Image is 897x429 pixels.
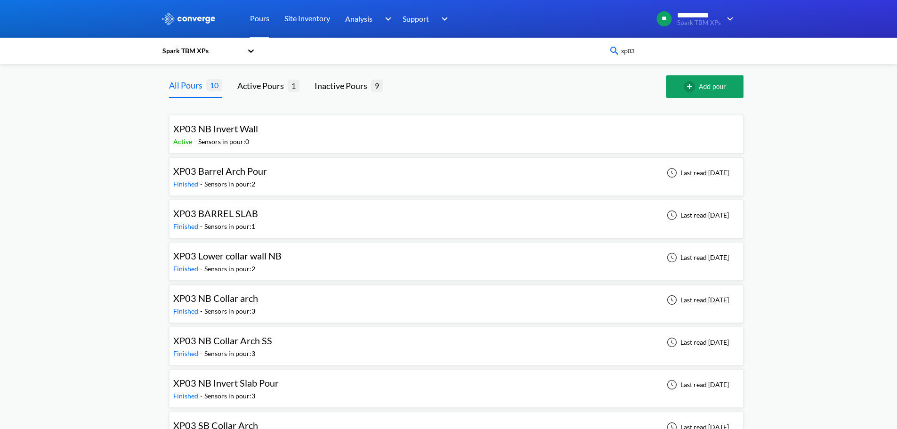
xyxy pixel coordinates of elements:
[194,138,198,146] span: -
[237,79,288,92] div: Active Pours
[169,338,743,346] a: XP03 NB Collar Arch SSFinished-Sensors in pour:3Last read [DATE]
[662,379,732,390] div: Last read [DATE]
[169,210,743,219] a: XP03 BARREL SLABFinished-Sensors in pour:1Last read [DATE]
[162,46,242,56] div: Spark TBM XPs
[662,294,732,306] div: Last read [DATE]
[173,265,200,273] span: Finished
[173,222,200,230] span: Finished
[173,349,200,357] span: Finished
[436,13,451,24] img: downArrow.svg
[204,221,255,232] div: Sensors in pour: 1
[173,138,194,146] span: Active
[200,307,204,315] span: -
[173,392,200,400] span: Finished
[173,377,279,389] span: XP03 NB Invert Slab Pour
[173,180,200,188] span: Finished
[173,250,282,261] span: XP03 Lower collar wall NB
[200,180,204,188] span: -
[662,337,732,348] div: Last read [DATE]
[173,307,200,315] span: Finished
[288,80,299,91] span: 1
[677,19,721,26] span: Spark TBM XPs
[620,46,734,56] input: Type your pour name
[162,13,216,25] img: logo_ewhite.svg
[200,265,204,273] span: -
[403,13,429,24] span: Support
[169,253,743,261] a: XP03 Lower collar wall NBFinished-Sensors in pour:2Last read [DATE]
[169,295,743,303] a: XP03 NB Collar archFinished-Sensors in pour:3Last read [DATE]
[173,335,272,346] span: XP03 NB Collar Arch SS
[169,168,743,176] a: XP03 Barrel Arch PourFinished-Sensors in pour:2Last read [DATE]
[204,264,255,274] div: Sensors in pour: 2
[662,210,732,221] div: Last read [DATE]
[662,167,732,178] div: Last read [DATE]
[169,79,206,92] div: All Pours
[173,292,258,304] span: XP03 NB Collar arch
[206,79,222,91] span: 10
[666,75,743,98] button: Add pour
[169,126,743,134] a: XP03 NB Invert WallActive-Sensors in pour:0
[345,13,372,24] span: Analysis
[371,80,383,91] span: 9
[204,348,255,359] div: Sensors in pour: 3
[200,222,204,230] span: -
[609,45,620,57] img: icon-search-blue.svg
[684,81,699,92] img: add-circle-outline.svg
[200,349,204,357] span: -
[204,179,255,189] div: Sensors in pour: 2
[169,380,743,388] a: XP03 NB Invert Slab PourFinished-Sensors in pour:3Last read [DATE]
[379,13,394,24] img: downArrow.svg
[204,391,255,401] div: Sensors in pour: 3
[662,252,732,263] div: Last read [DATE]
[315,79,371,92] div: Inactive Pours
[204,306,255,316] div: Sensors in pour: 3
[173,123,258,134] span: XP03 NB Invert Wall
[200,392,204,400] span: -
[173,208,258,219] span: XP03 BARREL SLAB
[198,137,249,147] div: Sensors in pour: 0
[721,13,736,24] img: downArrow.svg
[173,165,267,177] span: XP03 Barrel Arch Pour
